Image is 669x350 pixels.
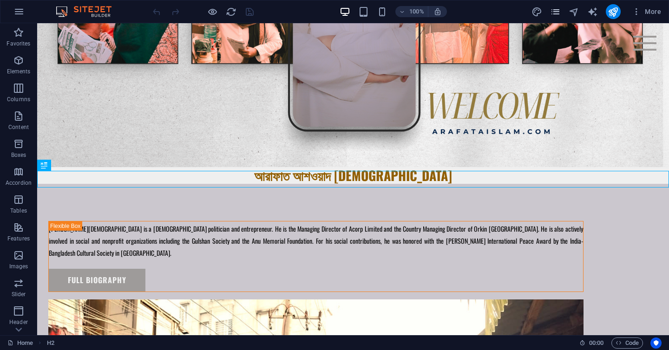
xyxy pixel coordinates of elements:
i: On resize automatically adjust zoom level to fit chosen device. [433,7,442,16]
span: 00 00 [589,337,603,349]
p: Boxes [11,151,26,159]
button: More [628,4,665,19]
p: Elements [7,68,31,75]
span: Code [616,337,639,349]
i: Navigator [569,6,579,17]
span: More [632,7,661,16]
p: Favorites [7,40,30,47]
p: Content [8,123,29,131]
i: AI Writer [587,6,598,17]
button: text_generator [587,6,598,17]
i: Publish [608,6,618,17]
button: publish [606,4,621,19]
button: Usercentrics [650,337,662,349]
img: Editor Logo [53,6,123,17]
span: : [596,339,597,346]
i: Reload page [226,6,236,17]
button: 100% [395,6,428,17]
i: Design (Ctrl+Alt+Y) [531,6,542,17]
button: reload [225,6,236,17]
p: Slider [12,291,26,298]
h6: 100% [409,6,424,17]
p: Images [9,263,28,270]
span: Click to select. Double-click to edit [47,337,54,349]
nav: breadcrumb [47,337,54,349]
button: pages [550,6,561,17]
p: Accordion [6,179,32,187]
h6: Session time [579,337,604,349]
button: Code [611,337,643,349]
button: Click here to leave preview mode and continue editing [207,6,218,17]
p: Tables [10,207,27,214]
p: Features [7,235,30,242]
button: design [531,6,543,17]
p: Header [9,318,28,326]
a: Click to cancel selection. Double-click to open Pages [7,337,33,349]
button: navigator [569,6,580,17]
p: Columns [7,96,30,103]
